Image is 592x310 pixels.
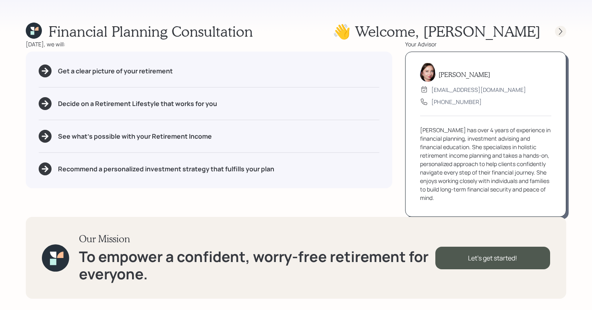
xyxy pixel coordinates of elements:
h5: See what's possible with your Retirement Income [58,133,212,140]
h5: Get a clear picture of your retirement [58,67,173,75]
h5: Recommend a personalized investment strategy that fulfills your plan [58,165,274,173]
h1: Financial Planning Consultation [48,23,253,40]
div: [PHONE_NUMBER] [431,98,482,106]
img: aleksandra-headshot.png [420,62,435,82]
h5: [PERSON_NAME] [439,71,490,78]
h1: 👋 Welcome , [PERSON_NAME] [333,23,540,40]
div: Let's get started! [435,247,550,269]
div: [PERSON_NAME] has over 4 years of experience in financial planning, investment advising and finan... [420,126,551,202]
div: [EMAIL_ADDRESS][DOMAIN_NAME] [431,85,526,94]
div: [DATE], we will: [26,40,392,48]
h1: To empower a confident, worry-free retirement for everyone. [79,248,435,283]
div: Your Advisor [405,40,566,48]
h5: Decide on a Retirement Lifestyle that works for you [58,100,217,108]
h3: Our Mission [79,233,435,245]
